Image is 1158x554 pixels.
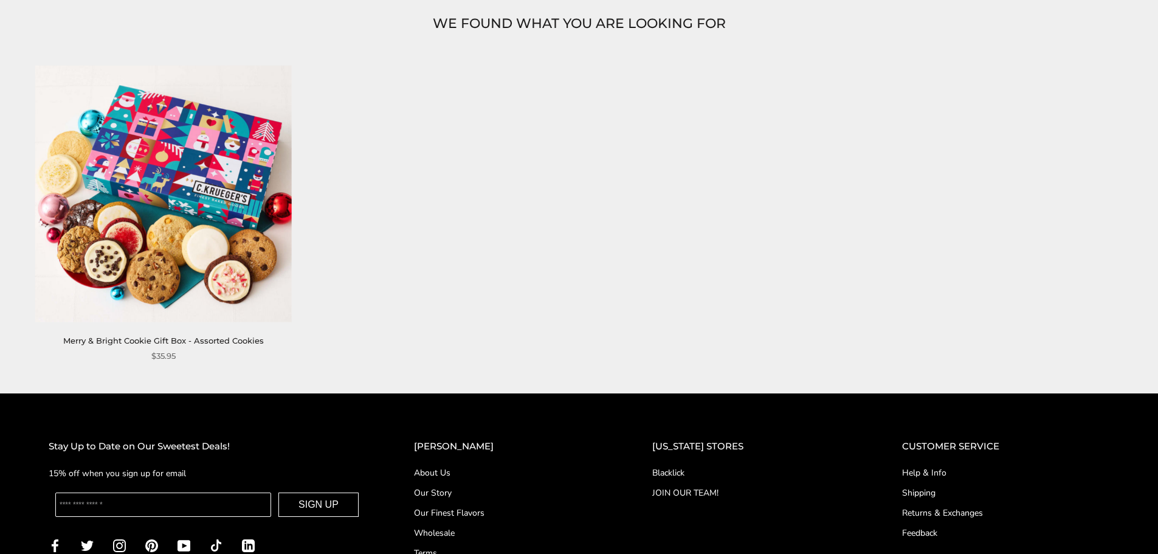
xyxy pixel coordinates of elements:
h2: Stay Up to Date on Our Sweetest Deals! [49,439,365,454]
a: Pinterest [145,538,158,552]
button: SIGN UP [278,493,359,517]
h2: [US_STATE] STORES [652,439,853,454]
a: Facebook [49,538,61,552]
a: Our Story [414,486,604,499]
a: JOIN OUR TEAM! [652,486,853,499]
a: Instagram [113,538,126,552]
iframe: Sign Up via Text for Offers [10,508,126,544]
a: YouTube [177,538,190,552]
a: Returns & Exchanges [902,507,1109,519]
a: Blacklick [652,466,853,479]
a: Shipping [902,486,1109,499]
a: Our Finest Flavors [414,507,604,519]
input: Enter your email [55,493,271,517]
p: 15% off when you sign up for email [49,466,365,480]
h2: CUSTOMER SERVICE [902,439,1109,454]
a: Wholesale [414,527,604,539]
h2: [PERSON_NAME] [414,439,604,454]
a: Feedback [902,527,1109,539]
a: Twitter [81,538,94,552]
a: LinkedIn [242,538,255,552]
a: Merry & Bright Cookie Gift Box - Assorted Cookies [63,336,264,345]
img: Merry & Bright Cookie Gift Box - Assorted Cookies [35,65,292,322]
span: $35.95 [151,350,176,362]
a: Help & Info [902,466,1109,479]
a: TikTok [210,538,222,552]
h1: WE FOUND WHAT YOU ARE LOOKING FOR [49,13,1109,35]
a: About Us [414,466,604,479]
